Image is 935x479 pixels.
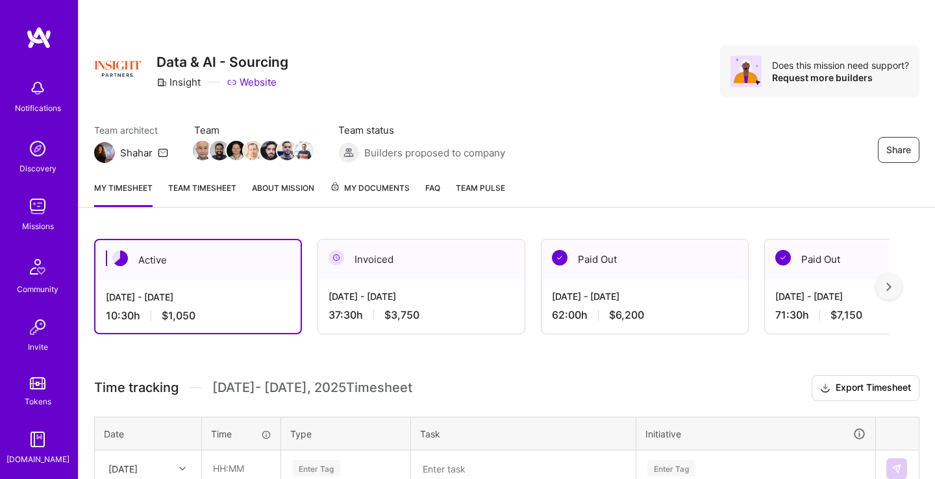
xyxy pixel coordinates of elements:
[830,308,862,322] span: $7,150
[212,380,412,396] span: [DATE] - [DATE] , 2025 Timesheet
[162,309,195,323] span: $1,050
[772,71,909,84] div: Request more builders
[17,282,58,296] div: Community
[886,143,911,156] span: Share
[281,417,411,450] th: Type
[645,426,866,441] div: Initiative
[210,141,229,160] img: Team Member Avatar
[25,314,51,340] img: Invite
[295,140,312,162] a: Team Member Avatar
[878,137,919,163] button: Share
[94,123,168,137] span: Team architect
[329,289,514,303] div: [DATE] - [DATE]
[156,75,201,89] div: Insight
[227,75,277,89] a: Website
[158,147,168,158] i: icon Mail
[156,54,288,70] h3: Data & AI - Sourcing
[338,142,359,163] img: Builders proposed to company
[193,141,212,160] img: Team Member Avatar
[552,289,738,303] div: [DATE] - [DATE]
[168,181,236,207] a: Team timesheet
[94,380,179,396] span: Time tracking
[318,239,525,279] div: Invoiced
[25,136,51,162] img: discovery
[30,377,45,389] img: tokens
[812,375,919,401] button: Export Timesheet
[22,219,54,233] div: Missions
[262,140,279,162] a: Team Member Avatar
[120,146,153,160] div: Shahar
[252,181,314,207] a: About Mission
[26,26,52,49] img: logo
[730,56,762,87] img: Avatar
[294,141,314,160] img: Team Member Avatar
[647,458,695,478] div: Enter Tag
[6,452,69,466] div: [DOMAIN_NAME]
[25,75,51,101] img: bell
[329,308,514,322] div: 37:30 h
[245,140,262,162] a: Team Member Avatar
[329,250,344,265] img: Invoiced
[260,141,280,160] img: Team Member Avatar
[542,239,748,279] div: Paid Out
[19,162,56,175] div: Discovery
[112,251,128,266] img: Active
[456,183,505,193] span: Team Pulse
[228,140,245,162] a: Team Member Avatar
[609,308,644,322] span: $6,200
[552,308,738,322] div: 62:00 h
[330,181,410,207] a: My Documents
[775,250,791,265] img: Paid Out
[25,395,51,408] div: Tokens
[94,45,141,92] img: Company Logo
[106,309,290,323] div: 10:30 h
[94,142,115,163] img: Team Architect
[194,123,312,137] span: Team
[277,141,297,160] img: Team Member Avatar
[820,382,830,395] i: icon Download
[243,141,263,160] img: Team Member Avatar
[411,417,636,450] th: Task
[364,146,505,160] span: Builders proposed to company
[25,193,51,219] img: teamwork
[772,59,909,71] div: Does this mission need support?
[891,463,902,474] img: Submit
[886,282,891,291] img: right
[108,461,138,475] div: [DATE]
[22,251,53,282] img: Community
[179,465,186,472] i: icon Chevron
[156,77,167,88] i: icon CompanyGray
[95,417,202,450] th: Date
[95,240,301,280] div: Active
[552,250,567,265] img: Paid Out
[28,340,48,354] div: Invite
[279,140,295,162] a: Team Member Avatar
[330,181,410,195] span: My Documents
[211,140,228,162] a: Team Member Avatar
[227,141,246,160] img: Team Member Avatar
[292,458,340,478] div: Enter Tag
[194,140,211,162] a: Team Member Avatar
[211,427,271,441] div: Time
[384,308,419,322] span: $3,750
[106,290,290,304] div: [DATE] - [DATE]
[94,181,153,207] a: My timesheet
[456,181,505,207] a: Team Pulse
[25,426,51,452] img: guide book
[338,123,505,137] span: Team status
[15,101,61,115] div: Notifications
[425,181,440,207] a: FAQ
